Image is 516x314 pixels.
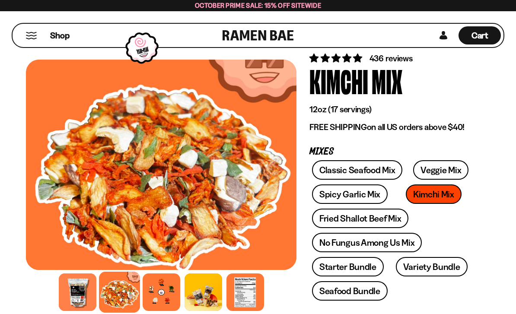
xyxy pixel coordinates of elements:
[312,160,402,180] a: Classic Seafood Mix
[413,160,468,180] a: Veggie Mix
[309,122,366,132] strong: FREE SHIPPING
[309,64,368,97] div: Kimchi
[312,257,384,276] a: Starter Bundle
[312,209,408,228] a: Fried Shallot Beef Mix
[195,1,321,10] span: October Prime Sale: 15% off Sitewide
[459,24,501,47] div: Cart
[50,26,70,44] a: Shop
[50,30,70,41] span: Shop
[309,148,477,156] p: Mixes
[396,257,468,276] a: Variety Bundle
[309,104,477,115] p: 12oz (17 servings)
[25,32,37,39] button: Mobile Menu Trigger
[372,64,402,97] div: Mix
[312,233,422,252] a: No Fungus Among Us Mix
[309,122,477,133] p: on all US orders above $40!
[312,281,388,301] a: Seafood Bundle
[312,184,388,204] a: Spicy Garlic Mix
[471,30,488,41] span: Cart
